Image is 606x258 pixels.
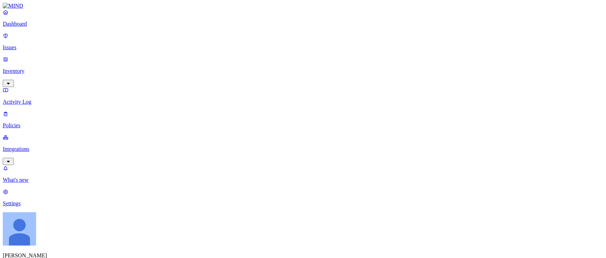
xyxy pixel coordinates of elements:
[3,44,603,51] p: Issues
[3,134,603,164] a: Integrations
[3,68,603,74] p: Inventory
[3,9,603,27] a: Dashboard
[3,200,603,207] p: Settings
[3,122,603,129] p: Policies
[3,212,36,246] img: Ignacio Rodriguez Paez
[3,56,603,86] a: Inventory
[3,165,603,183] a: What's new
[3,111,603,129] a: Policies
[3,3,603,9] a: MIND
[3,21,603,27] p: Dashboard
[3,177,603,183] p: What's new
[3,99,603,105] p: Activity Log
[3,87,603,105] a: Activity Log
[3,146,603,152] p: Integrations
[3,33,603,51] a: Issues
[3,3,23,9] img: MIND
[3,189,603,207] a: Settings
